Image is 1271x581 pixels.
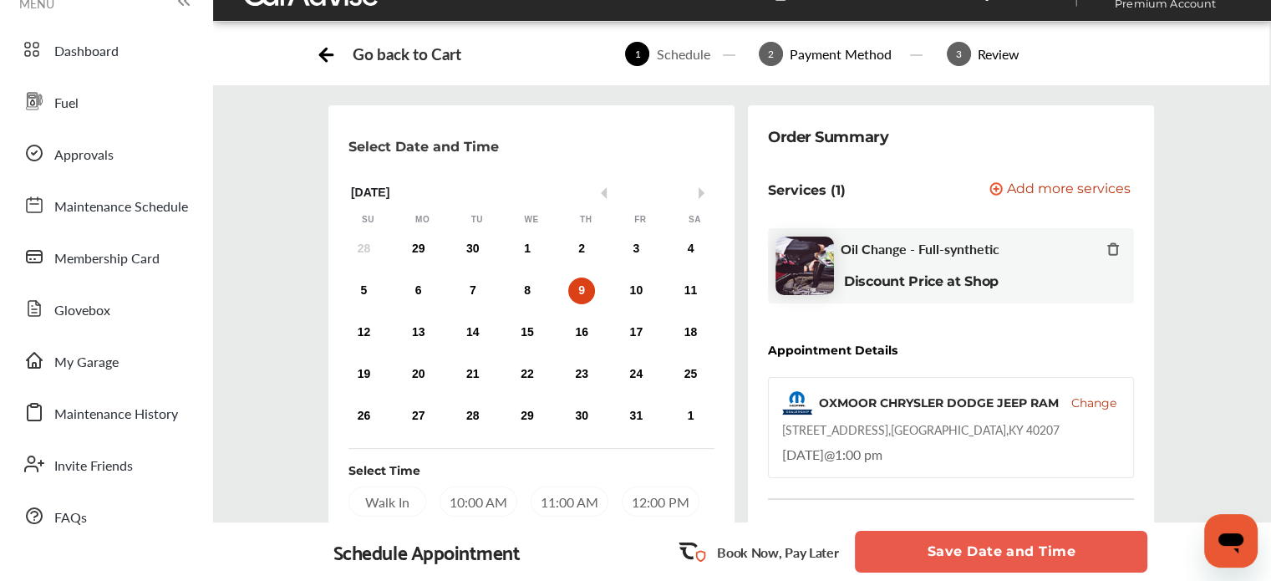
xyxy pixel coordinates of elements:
[15,131,196,175] a: Approvals
[460,278,486,304] div: Choose Tuesday, October 7th, 2025
[460,361,486,388] div: Choose Tuesday, October 21st, 2025
[568,403,595,430] div: Choose Thursday, October 30th, 2025
[514,319,541,346] div: Choose Wednesday, October 15th, 2025
[531,487,608,517] div: 11:00 AM
[405,403,432,430] div: Choose Monday, October 27th, 2025
[855,531,1147,573] button: Save Date and Time
[353,44,460,64] div: Go back to Cart
[514,236,541,262] div: Choose Wednesday, October 1st, 2025
[460,236,486,262] div: Choose Tuesday, September 30th, 2025
[677,319,704,346] div: Choose Saturday, October 18th, 2025
[768,125,888,149] div: Order Summary
[677,403,704,430] div: Choose Saturday, November 1st, 2025
[15,183,196,227] a: Maintenance Schedule
[18,196,221,250] span: 3) Select a dealership near you from the map and pick a date and time to request your appointment!
[405,361,432,388] div: Choose Monday, October 20th, 2025
[15,287,196,330] a: Glovebox
[337,232,718,433] div: month 2025-10
[677,361,704,388] div: Choose Saturday, October 25th, 2025
[971,44,1026,64] div: Review
[405,236,432,262] div: Choose Monday, September 29th, 2025
[15,28,196,71] a: Dashboard
[54,196,188,218] span: Maintenance Schedule
[568,236,595,262] div: Choose Thursday, October 2nd, 2025
[15,79,196,123] a: Fuel
[18,128,226,181] span: 2) Select "See prices and schedule now" or "Add service and continue shopping" to add additional ...
[623,319,649,346] div: Choose Friday, October 17th, 2025
[236,13,243,32] div: Close tooltip
[523,214,540,226] div: We
[947,42,971,66] span: 3
[54,507,87,529] span: FAQs
[350,403,377,430] div: Choose Sunday, October 26th, 2025
[460,319,486,346] div: Choose Tuesday, October 14th, 2025
[469,214,486,226] div: Tu
[783,44,898,64] div: Payment Method
[625,42,649,66] span: 1
[15,390,196,434] a: Maintenance History
[819,395,1059,411] div: OXMOOR CHRYSLER DODGE JEEP RAM
[414,214,431,226] div: Mo
[350,278,377,304] div: Choose Sunday, October 5th, 2025
[18,78,199,112] span: 1) Start by typing "Takata Airbag Recall" into the search bar here.
[782,445,824,464] span: [DATE]
[54,404,178,426] span: Maintenance History
[54,248,160,270] span: Membership Card
[775,237,834,295] img: oil-change-thumb.jpg
[514,361,541,388] div: Choose Wednesday, October 22nd, 2025
[577,214,594,226] div: Th
[359,214,376,226] div: Su
[18,25,237,69] h3: Here for your Takata Airbag recall?
[350,236,377,262] div: Not available Sunday, September 28th, 2025
[717,543,838,562] p: Book Now, Pay Later
[514,403,541,430] div: Choose Wednesday, October 29th, 2025
[686,214,703,226] div: Sa
[782,421,1060,438] div: [STREET_ADDRESS] , [GEOGRAPHIC_DATA] , KY 40207
[1204,514,1258,568] iframe: Button to launch messaging window
[623,361,649,388] div: Choose Friday, October 24th, 2025
[677,236,704,262] div: Choose Saturday, October 4th, 2025
[350,319,377,346] div: Choose Sunday, October 12th, 2025
[623,278,649,304] div: Choose Friday, October 10th, 2025
[844,273,999,289] b: Discount Price at Shop
[348,462,420,479] div: Select Time
[405,278,432,304] div: Choose Monday, October 6th, 2025
[841,241,999,257] span: Oil Change - Full-synthetic
[236,14,243,30] a: ×
[15,235,196,278] a: Membership Card
[824,445,835,464] span: @
[1007,182,1131,198] span: Add more services
[782,391,812,415] img: logo-mopar.png
[333,540,521,563] div: Schedule Appointment
[460,403,486,430] div: Choose Tuesday, October 28th, 2025
[54,456,133,477] span: Invite Friends
[623,403,649,430] div: Choose Friday, October 31st, 2025
[440,487,517,517] div: 10:00 AM
[54,145,114,166] span: Approvals
[15,339,196,382] a: My Garage
[341,186,722,200] div: [DATE]
[568,361,595,388] div: Choose Thursday, October 23rd, 2025
[568,319,595,346] div: Choose Thursday, October 16th, 2025
[15,494,196,538] a: FAQs
[568,278,595,304] div: Choose Thursday, October 9th, 2025
[632,214,648,226] div: Fr
[622,487,699,517] div: 12:00 PM
[649,44,716,64] div: Schedule
[759,42,783,66] span: 2
[348,487,426,517] div: Walk In
[54,300,110,322] span: Glovebox
[54,352,119,374] span: My Garage
[15,442,196,486] a: Invite Friends
[350,361,377,388] div: Choose Sunday, October 19th, 2025
[989,182,1134,198] a: Add more services
[989,182,1131,198] button: Add more services
[514,278,541,304] div: Choose Wednesday, October 8th, 2025
[768,344,897,357] div: Appointment Details
[699,187,710,199] button: Next Month
[835,445,882,464] span: 1:00 pm
[1071,395,1116,411] button: Change
[768,182,846,198] p: Services (1)
[54,93,79,115] span: Fuel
